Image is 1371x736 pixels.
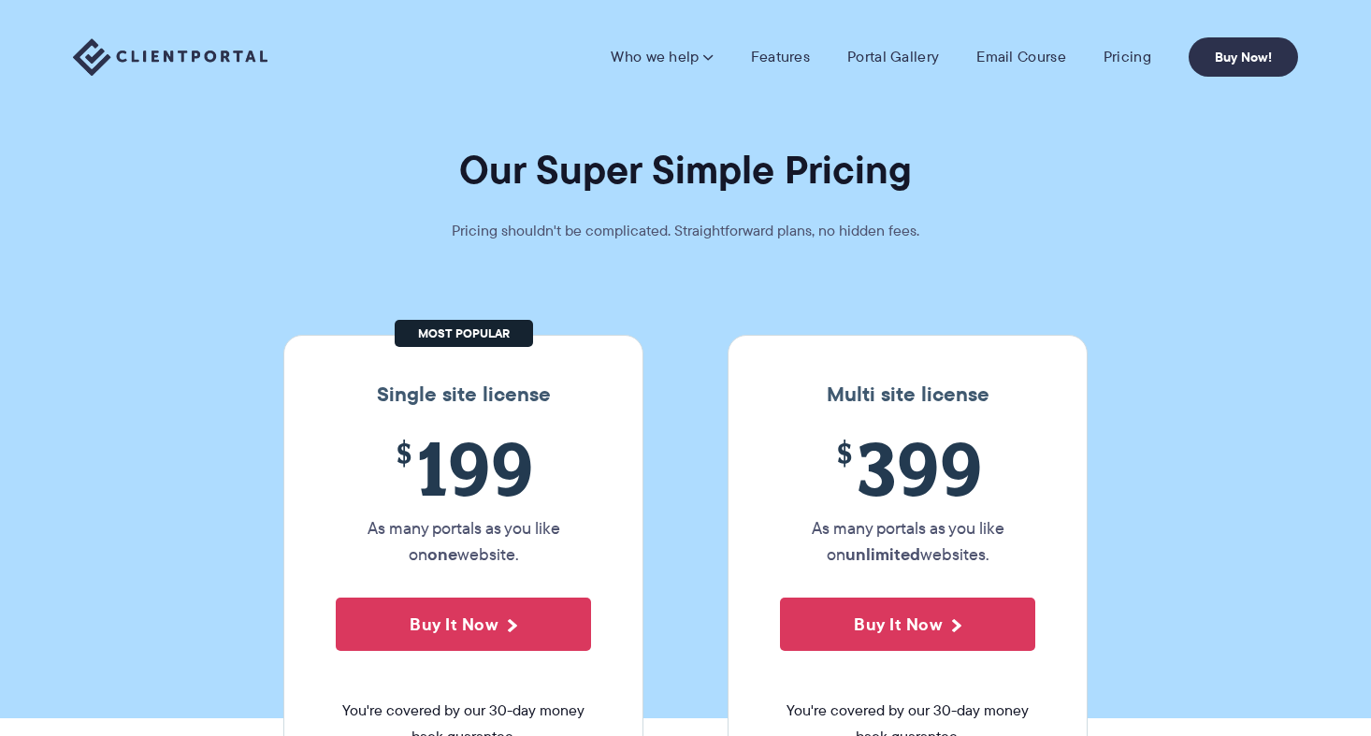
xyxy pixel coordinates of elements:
[336,426,591,511] span: 199
[1104,48,1151,66] a: Pricing
[845,541,920,567] strong: unlimited
[303,382,624,407] h3: Single site license
[747,382,1068,407] h3: Multi site license
[611,48,713,66] a: Who we help
[780,598,1035,651] button: Buy It Now
[976,48,1066,66] a: Email Course
[847,48,939,66] a: Portal Gallery
[405,218,966,244] p: Pricing shouldn't be complicated. Straightforward plans, no hidden fees.
[780,515,1035,568] p: As many portals as you like on websites.
[336,515,591,568] p: As many portals as you like on website.
[780,426,1035,511] span: 399
[1189,37,1298,77] a: Buy Now!
[427,541,457,567] strong: one
[751,48,810,66] a: Features
[336,598,591,651] button: Buy It Now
